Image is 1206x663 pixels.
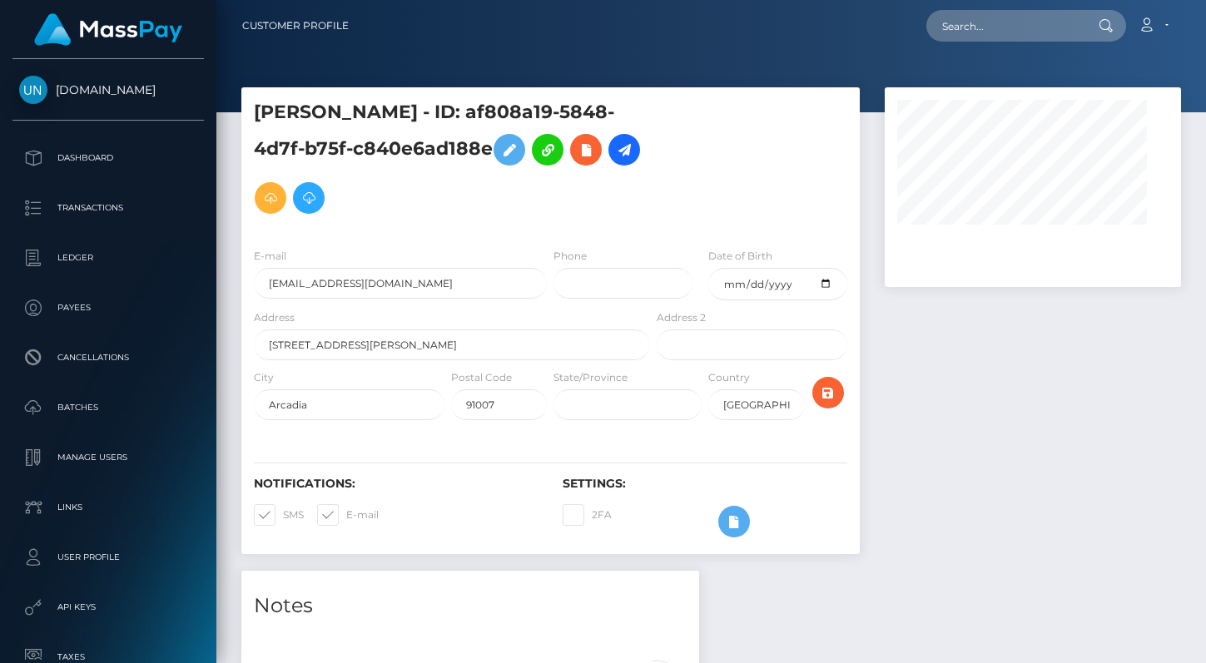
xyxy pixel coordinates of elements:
label: Date of Birth [708,249,772,264]
a: User Profile [12,537,204,578]
p: API Keys [19,595,197,620]
label: Address [254,310,295,325]
p: User Profile [19,545,197,570]
h6: Settings: [563,477,846,491]
a: Payees [12,287,204,329]
label: Phone [553,249,587,264]
label: E-mail [317,504,379,526]
p: Links [19,495,197,520]
p: Cancellations [19,345,197,370]
label: State/Province [553,370,628,385]
a: API Keys [12,586,204,628]
h5: [PERSON_NAME] - ID: af808a19-5848-4d7f-b75f-c840e6ad188e [254,100,641,222]
img: Unlockt.me [19,76,47,104]
p: Batches [19,395,197,420]
a: Customer Profile [242,8,349,43]
label: SMS [254,504,304,526]
p: Payees [19,295,197,320]
h4: Notes [254,591,687,621]
a: Batches [12,387,204,428]
p: Manage Users [19,445,197,470]
label: 2FA [563,504,612,526]
a: Cancellations [12,337,204,379]
img: MassPay Logo [34,13,182,46]
p: Transactions [19,195,197,220]
a: Transactions [12,187,204,229]
label: E-mail [254,249,286,264]
a: Ledger [12,237,204,279]
label: Postal Code [451,370,512,385]
label: Country [708,370,750,385]
h6: Notifications: [254,477,538,491]
input: Search... [926,10,1083,42]
a: Dashboard [12,137,204,179]
label: City [254,370,274,385]
p: Ledger [19,245,197,270]
p: Dashboard [19,146,197,171]
a: Initiate Payout [608,134,640,166]
a: Manage Users [12,437,204,478]
a: Links [12,487,204,528]
label: Address 2 [657,310,706,325]
span: [DOMAIN_NAME] [12,82,204,97]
